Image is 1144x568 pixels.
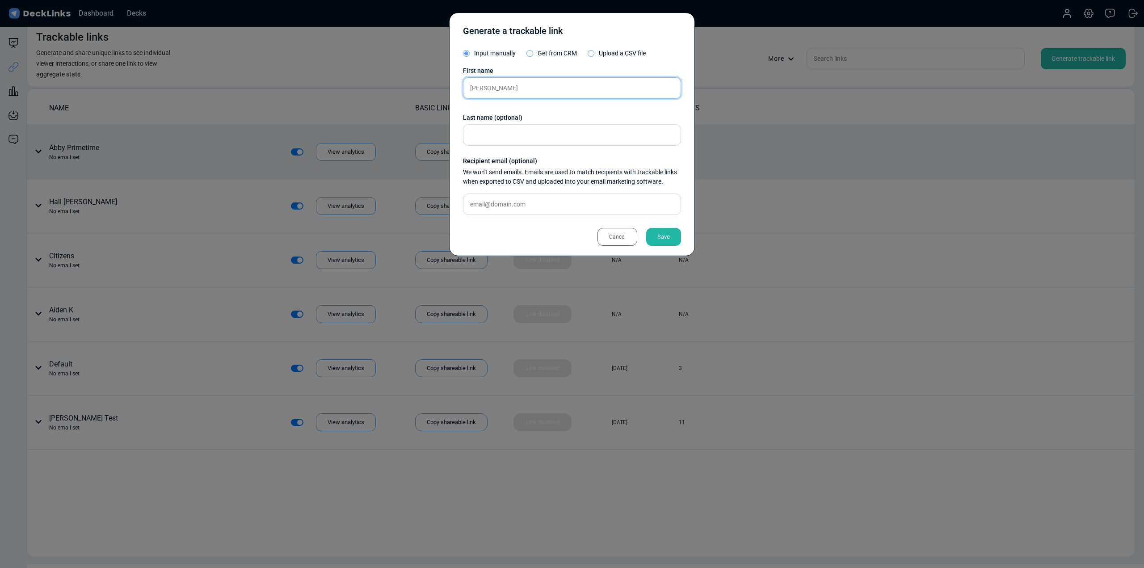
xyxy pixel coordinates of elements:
input: email@domain.com [463,194,681,215]
div: Cancel [597,228,637,246]
div: First name [463,66,681,76]
div: Save [646,228,681,246]
div: Generate a trackable link [463,24,563,42]
span: Get from CRM [538,50,577,57]
div: Last name (optional) [463,113,681,122]
div: Recipient email (optional) [463,156,681,166]
div: We won't send emails. Emails are used to match recipients with trackable links when exported to C... [463,168,681,186]
span: Input manually [474,50,516,57]
span: Upload a CSV file [599,50,646,57]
